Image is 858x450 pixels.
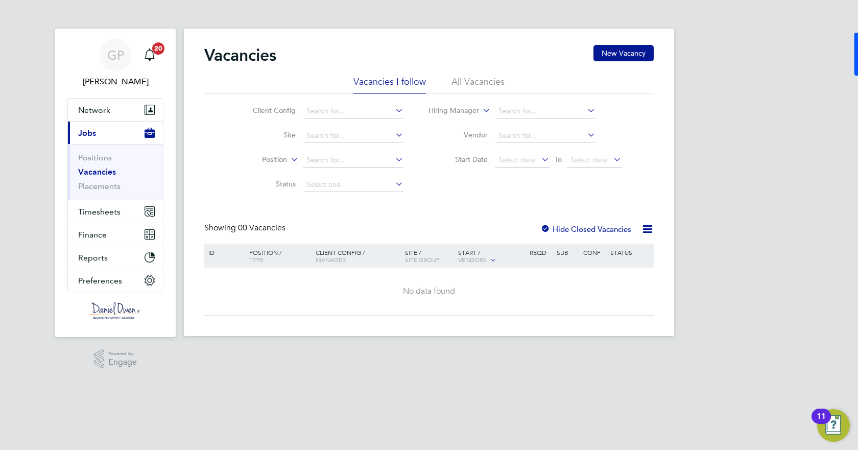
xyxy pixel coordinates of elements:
[68,223,163,246] button: Finance
[608,244,652,261] div: Status
[55,29,176,337] nav: Main navigation
[593,45,654,61] button: New Vacancy
[237,106,296,115] label: Client Config
[78,253,108,263] span: Reports
[237,179,296,188] label: Status
[78,207,121,217] span: Timesheets
[68,144,163,200] div: Jobs
[67,76,163,88] span: Gemma Phillips
[237,130,296,139] label: Site
[68,246,163,269] button: Reports
[495,104,595,119] input: Search for...
[94,349,137,369] a: Powered byEngage
[238,223,285,233] span: 00 Vacancies
[527,244,554,261] div: Reqd
[429,130,488,139] label: Vendor
[139,39,160,72] a: 20
[68,99,163,121] button: Network
[353,76,426,94] li: Vacancies I follow
[67,39,163,88] a: GP[PERSON_NAME]
[78,105,110,115] span: Network
[78,153,112,162] a: Positions
[552,153,565,166] span: To
[204,45,276,65] h2: Vacancies
[458,255,487,264] span: Vendors
[206,244,242,261] div: ID
[107,49,124,62] span: GP
[204,223,288,233] div: Showing
[581,244,607,261] div: Conf
[316,255,346,264] span: Manager
[451,76,505,94] li: All Vacancies
[303,153,403,168] input: Search for...
[108,358,137,367] span: Engage
[303,178,403,192] input: Select one
[817,416,826,430] div: 11
[313,244,402,268] div: Client Config /
[78,181,121,191] a: Placements
[456,244,527,269] div: Start /
[498,155,535,164] span: Select date
[68,122,163,144] button: Jobs
[570,155,607,164] span: Select date
[152,42,164,55] span: 20
[78,230,107,240] span: Finance
[108,349,137,358] span: Powered by
[554,244,581,261] div: Sub
[206,286,652,297] div: No data found
[540,224,631,234] label: Hide Closed Vacancies
[429,155,488,164] label: Start Date
[249,255,264,264] span: Type
[78,167,116,177] a: Vacancies
[67,302,163,319] a: Go to home page
[402,244,456,268] div: Site /
[242,244,313,268] div: Position /
[68,200,163,223] button: Timesheets
[90,302,141,319] img: danielowen-logo-retina.png
[303,129,403,143] input: Search for...
[817,409,850,442] button: Open Resource Center, 11 new notifications
[78,276,122,286] span: Preferences
[68,269,163,292] button: Preferences
[303,104,403,119] input: Search for...
[405,255,440,264] span: Site Group
[495,129,595,143] input: Search for...
[78,128,96,138] span: Jobs
[420,106,479,116] label: Hiring Manager
[228,155,287,165] label: Position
